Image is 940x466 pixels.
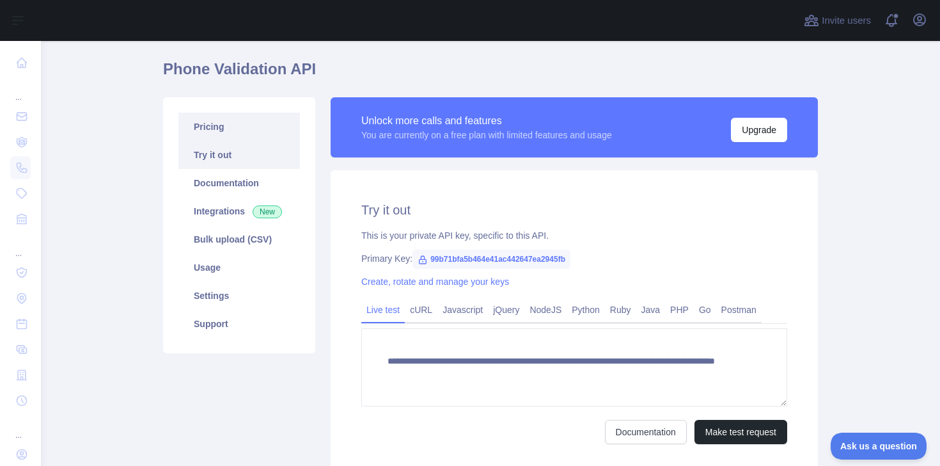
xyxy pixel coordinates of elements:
[488,300,524,320] a: jQuery
[831,433,927,460] iframe: Toggle Customer Support
[412,250,570,269] span: 99b71bfa5b464e41ac442647ea2945fb
[361,201,787,219] h2: Try it out
[178,225,300,253] a: Bulk upload (CSV)
[361,229,787,242] div: This is your private API key, specific to this API.
[10,233,31,259] div: ...
[801,10,873,31] button: Invite users
[605,300,636,320] a: Ruby
[716,300,762,320] a: Postman
[10,77,31,102] div: ...
[437,300,488,320] a: Javascript
[178,282,300,310] a: Settings
[178,169,300,197] a: Documentation
[361,300,405,320] a: Live test
[178,113,300,141] a: Pricing
[361,113,612,129] div: Unlock more calls and features
[636,300,666,320] a: Java
[361,129,612,141] div: You are currently on a free plan with limited features and usage
[605,420,687,444] a: Documentation
[10,415,31,440] div: ...
[524,300,567,320] a: NodeJS
[567,300,605,320] a: Python
[731,118,787,142] button: Upgrade
[361,252,787,265] div: Primary Key:
[694,420,787,444] button: Make test request
[822,13,871,28] span: Invite users
[178,253,300,282] a: Usage
[665,300,694,320] a: PHP
[405,300,437,320] a: cURL
[178,310,300,338] a: Support
[163,59,818,90] h1: Phone Validation API
[694,300,716,320] a: Go
[178,197,300,225] a: Integrations New
[361,277,509,287] a: Create, rotate and manage your keys
[178,141,300,169] a: Try it out
[253,205,282,218] span: New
